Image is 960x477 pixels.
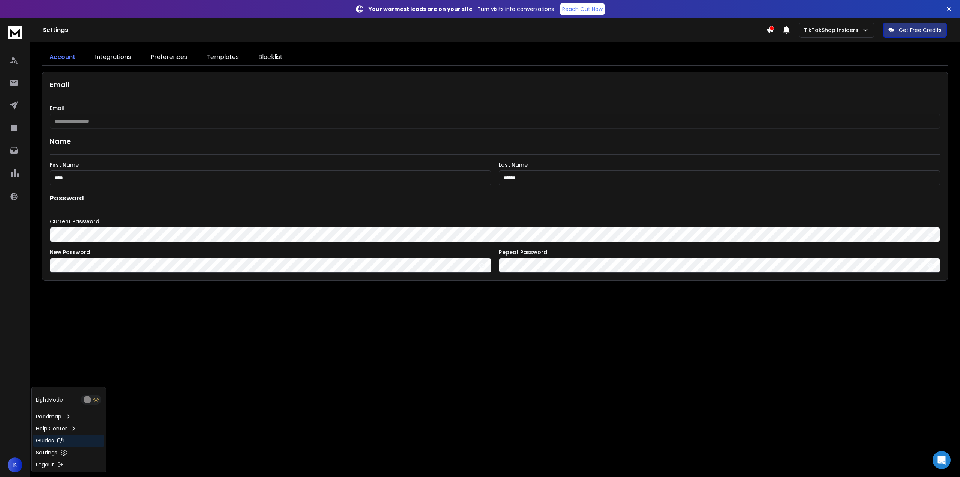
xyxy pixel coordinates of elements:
label: Email [50,105,940,111]
button: K [7,457,22,472]
p: Logout [36,461,54,468]
a: Templates [199,50,246,65]
p: TikTokShop Insiders [804,26,861,34]
a: Integrations [87,50,138,65]
div: Open Intercom Messenger [933,451,951,469]
p: Get Free Credits [899,26,942,34]
label: Last Name [499,162,940,167]
p: Light Mode [36,396,63,403]
a: Blocklist [251,50,290,65]
strong: Your warmest leads are on your site [369,5,472,13]
p: Reach Out Now [562,5,603,13]
a: Account [42,50,83,65]
h1: Password [50,193,84,203]
p: – Turn visits into conversations [369,5,554,13]
a: Roadmap [33,411,104,423]
label: Repeat Password [499,250,940,255]
img: logo [7,26,22,39]
button: Get Free Credits [883,23,947,38]
label: New Password [50,250,491,255]
h1: Email [50,80,940,90]
label: First Name [50,162,491,167]
a: Reach Out Now [560,3,605,15]
p: Settings [36,449,57,456]
p: Help Center [36,425,67,432]
h1: Settings [43,26,766,35]
p: Guides [36,437,54,444]
a: Help Center [33,423,104,435]
label: Current Password [50,219,940,224]
h1: Name [50,136,940,147]
p: Roadmap [36,413,61,420]
a: Guides [33,435,104,447]
a: Settings [33,447,104,459]
a: Preferences [143,50,195,65]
